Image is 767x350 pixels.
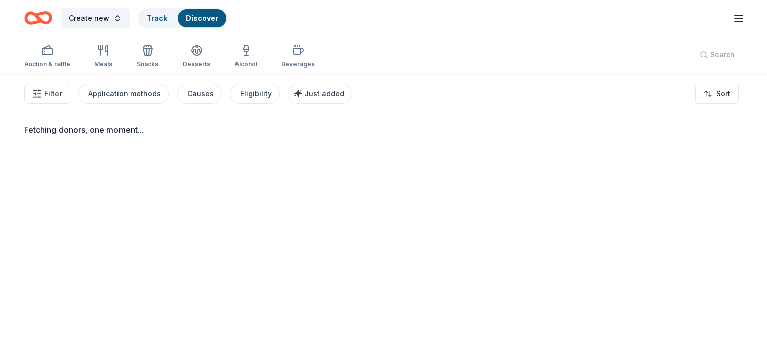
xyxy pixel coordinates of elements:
div: Causes [187,88,214,100]
div: Alcohol [234,60,257,68]
div: Auction & raffle [24,60,70,68]
a: Discover [186,14,218,22]
span: Filter [44,88,62,100]
button: Eligibility [230,84,280,104]
span: Sort [716,88,730,100]
button: TrackDiscover [138,8,227,28]
button: Application methods [78,84,169,104]
button: Desserts [183,40,210,74]
div: Snacks [137,60,158,68]
div: Meals [94,60,112,68]
div: Beverages [281,60,315,68]
button: Snacks [137,40,158,74]
button: Beverages [281,40,315,74]
div: Application methods [88,88,161,100]
button: Create new [61,8,130,28]
div: Eligibility [240,88,272,100]
button: Just added [288,84,352,104]
button: Sort [695,84,739,104]
button: Meals [94,40,112,74]
button: Causes [177,84,222,104]
div: Fetching donors, one moment... [24,124,743,136]
button: Auction & raffle [24,40,70,74]
button: Alcohol [234,40,257,74]
span: Create new [69,12,109,24]
div: Desserts [183,60,210,68]
a: Home [24,6,52,30]
a: Track [147,14,167,22]
span: Just added [304,89,344,98]
button: Filter [24,84,70,104]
